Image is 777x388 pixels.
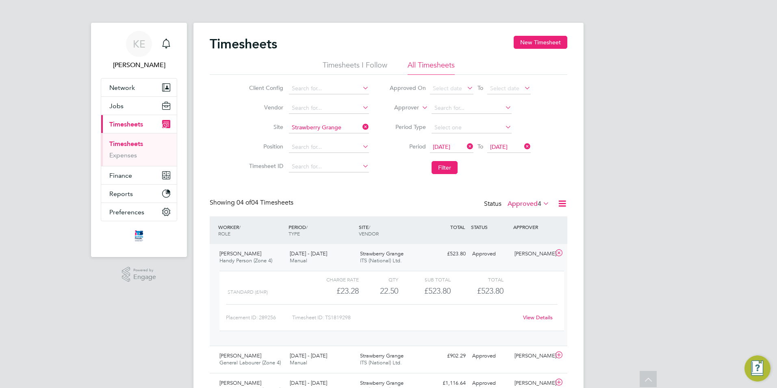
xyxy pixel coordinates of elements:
button: Finance [101,166,177,184]
label: Approved [508,200,549,208]
div: STATUS [469,220,511,234]
div: £23.28 [306,284,359,298]
span: [DATE] - [DATE] [290,250,327,257]
a: Powered byEngage [122,267,156,282]
label: Site [247,123,283,131]
input: Select one [432,122,512,133]
span: [DATE] - [DATE] [290,352,327,359]
span: Handy Person (Zone 4) [219,257,272,264]
span: Kelly Elkins [101,60,177,70]
a: Timesheets [109,140,143,148]
span: To [475,141,486,152]
input: Search for... [289,102,369,114]
button: Reports [101,185,177,203]
span: / [306,224,308,230]
span: To [475,83,486,93]
span: Manual [290,257,307,264]
span: Standard (£/HR) [228,289,268,295]
div: WORKER [216,220,286,241]
div: Approved [469,247,511,261]
button: Timesheets [101,115,177,133]
label: Position [247,143,283,150]
label: Timesheet ID [247,162,283,170]
span: VENDOR [359,230,379,237]
span: [PERSON_NAME] [219,352,261,359]
span: General Labourer (Zone 4) [219,359,281,366]
span: KE [133,39,145,49]
button: Jobs [101,97,177,115]
div: Approved [469,349,511,363]
div: £902.29 [427,349,469,363]
span: / [239,224,241,230]
span: TOTAL [450,224,465,230]
div: Total [451,275,503,284]
div: 22.50 [359,284,398,298]
div: Charge rate [306,275,359,284]
span: Engage [133,274,156,281]
span: 04 Timesheets [237,198,293,207]
span: Strawberry Grange [360,379,404,386]
span: [DATE] [490,143,508,150]
a: Expenses [109,151,137,159]
span: Finance [109,172,132,179]
span: Select date [490,85,519,92]
span: 04 of [237,198,251,207]
input: Search for... [289,83,369,94]
span: £523.80 [477,286,504,296]
div: Status [484,198,551,210]
span: TYPE [289,230,300,237]
label: Approved On [389,84,426,92]
div: APPROVER [511,220,553,234]
span: [PERSON_NAME] [219,379,261,386]
div: [PERSON_NAME] [511,349,553,363]
span: [DATE] - [DATE] [290,379,327,386]
button: Engage Resource Center [744,355,770,381]
a: View Details [523,314,553,321]
div: Sub Total [398,275,451,284]
div: QTY [359,275,398,284]
span: [PERSON_NAME] [219,250,261,257]
a: KE[PERSON_NAME] [101,31,177,70]
div: [PERSON_NAME] [511,247,553,261]
li: All Timesheets [408,60,455,75]
label: Period Type [389,123,426,131]
span: / [369,224,370,230]
a: Go to home page [101,229,177,242]
div: Placement ID: 289256 [226,311,292,324]
input: Search for... [289,142,369,153]
span: Manual [290,359,307,366]
span: Strawberry Grange [360,250,404,257]
button: Preferences [101,203,177,221]
span: Powered by [133,267,156,274]
label: Approver [382,104,419,112]
button: Filter [432,161,458,174]
span: Preferences [109,208,144,216]
h2: Timesheets [210,36,277,52]
div: Timesheet ID: TS1819298 [292,311,518,324]
div: PERIOD [286,220,357,241]
input: Search for... [289,161,369,172]
span: Network [109,84,135,92]
label: Period [389,143,426,150]
span: ITS (National) Ltd. [360,257,402,264]
button: Network [101,78,177,96]
div: SITE [357,220,427,241]
div: Showing [210,198,295,207]
span: [DATE] [433,143,450,150]
input: Search for... [289,122,369,133]
span: 4 [538,200,541,208]
div: Timesheets [101,133,177,166]
input: Search for... [432,102,512,114]
button: New Timesheet [514,36,567,49]
span: Select date [433,85,462,92]
li: Timesheets I Follow [323,60,387,75]
label: Vendor [247,104,283,111]
nav: Main navigation [91,23,187,257]
img: itsconstruction-logo-retina.png [133,229,145,242]
span: ITS (National) Ltd. [360,359,402,366]
label: Client Config [247,84,283,92]
div: £523.80 [427,247,469,261]
span: Timesheets [109,120,143,128]
span: Jobs [109,102,124,110]
span: Strawberry Grange [360,352,404,359]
